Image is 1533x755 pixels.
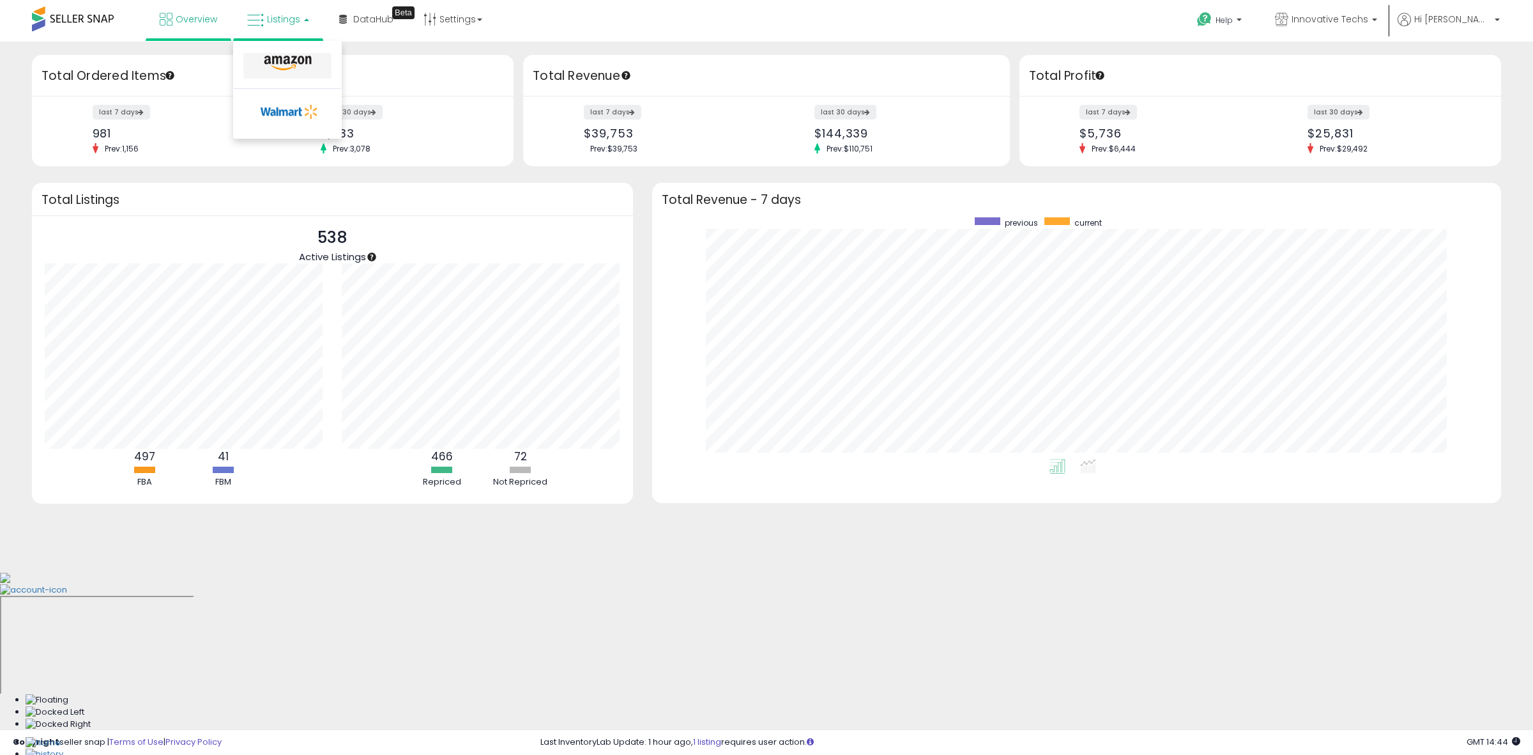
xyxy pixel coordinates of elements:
img: Docked Right [26,719,91,731]
h3: Total Revenue [533,67,1000,85]
span: DataHub [353,13,393,26]
img: Floating [26,694,68,706]
a: Hi [PERSON_NAME] [1398,13,1500,42]
div: Tooltip anchor [164,70,176,81]
b: 41 [218,449,229,464]
div: Tooltip anchor [1094,70,1106,81]
div: Not Repriced [482,476,559,488]
img: Docked Left [26,706,84,719]
span: Prev: 1,156 [98,143,145,154]
span: Prev: $110,751 [820,143,879,154]
b: 497 [134,449,155,464]
label: last 30 days [1308,105,1369,120]
div: FBM [185,476,261,488]
div: Repriced [404,476,480,488]
h3: Total Ordered Items [42,67,504,85]
span: Overview [176,13,217,26]
span: Innovative Techs [1292,13,1368,26]
span: Prev: $39,753 [584,143,644,154]
a: Help [1187,2,1255,42]
span: Listings [267,13,300,26]
span: current [1074,217,1102,228]
div: $39,753 [584,127,757,140]
div: $25,831 [1308,127,1479,140]
h3: Total Profit [1029,67,1491,85]
span: Prev: 3,078 [326,143,377,154]
span: Help [1216,15,1233,26]
div: 4,233 [321,127,492,140]
div: Tooltip anchor [366,251,378,263]
div: Tooltip anchor [620,70,632,81]
span: Prev: $6,444 [1085,143,1142,154]
span: Hi [PERSON_NAME] [1414,13,1491,26]
i: Get Help [1196,12,1212,27]
label: last 7 days [584,105,641,120]
span: previous [1005,217,1038,228]
label: last 30 days [321,105,383,120]
b: 72 [514,449,527,464]
h3: Total Revenue - 7 days [662,195,1491,205]
div: 981 [93,127,264,140]
img: Home [26,737,61,749]
label: last 7 days [93,105,150,120]
div: $5,736 [1079,127,1251,140]
span: Active Listings [299,250,366,263]
div: Tooltip anchor [392,6,415,19]
label: last 7 days [1079,105,1137,120]
div: $144,339 [814,127,988,140]
label: last 30 days [814,105,876,120]
span: Prev: $29,492 [1313,143,1374,154]
b: 466 [431,449,453,464]
h3: Total Listings [42,195,623,205]
div: FBA [106,476,183,488]
p: 538 [299,226,366,250]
